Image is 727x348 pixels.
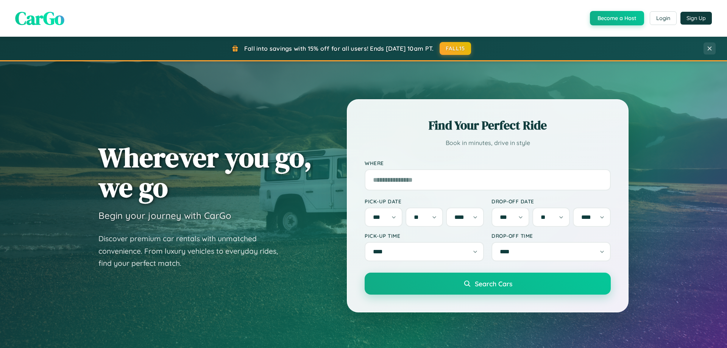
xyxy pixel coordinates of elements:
button: Login [650,11,677,25]
label: Drop-off Time [491,233,611,239]
span: Search Cars [475,279,512,288]
button: Search Cars [365,273,611,295]
h3: Begin your journey with CarGo [98,210,231,221]
label: Where [365,160,611,166]
h1: Wherever you go, we go [98,142,312,202]
label: Pick-up Time [365,233,484,239]
span: Fall into savings with 15% off for all users! Ends [DATE] 10am PT. [244,45,434,52]
button: Become a Host [590,11,644,25]
span: CarGo [15,6,64,31]
p: Discover premium car rentals with unmatched convenience. From luxury vehicles to everyday rides, ... [98,233,288,270]
button: Sign Up [680,12,712,25]
label: Pick-up Date [365,198,484,204]
h2: Find Your Perfect Ride [365,117,611,134]
p: Book in minutes, drive in style [365,137,611,148]
button: FALL15 [440,42,471,55]
label: Drop-off Date [491,198,611,204]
